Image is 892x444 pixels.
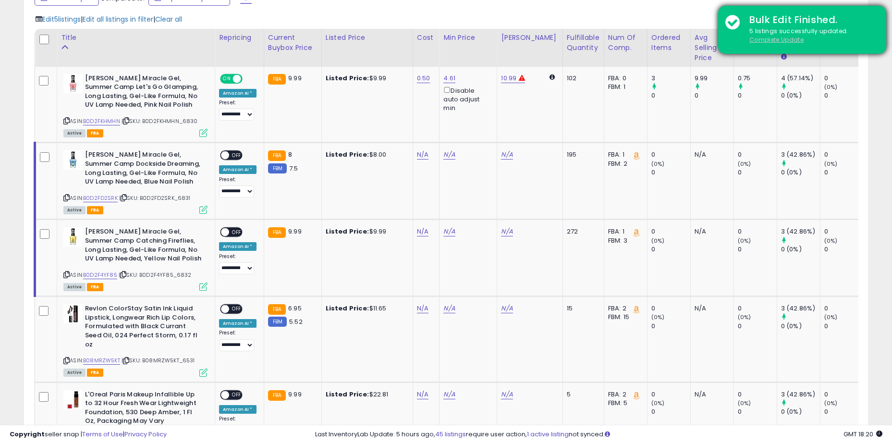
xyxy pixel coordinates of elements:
a: B08MRZW5KT [83,357,120,365]
small: (0%) [651,313,665,321]
div: 0 [651,304,690,313]
div: 3 [651,74,690,83]
b: Listed Price: [326,390,369,399]
div: 0 [824,74,863,83]
img: 31J9n9Z5BdL._SL40_.jpg [63,227,83,247]
small: FBA [268,150,286,161]
div: 0 [738,390,777,399]
a: 4.61 [443,74,455,83]
div: 3 (42.86%) [781,390,820,399]
small: FBA [268,227,286,238]
i: Calculated using Dynamic Max Price. [550,74,555,80]
div: Fulfillable Quantity [567,33,600,53]
div: Disable auto adjust min [443,85,489,113]
div: $9.99 [326,74,405,83]
span: OFF [241,74,257,83]
div: N/A [695,227,726,236]
div: Amazon AI * [219,319,257,328]
div: 0 [651,91,690,100]
small: (0%) [651,237,665,245]
div: 0 [738,322,777,331]
div: 102 [567,74,597,83]
div: 0 [824,91,863,100]
div: 0 [651,227,690,236]
div: N/A [695,150,726,159]
b: Revlon ColorStay Satin Ink Liquid Lipstick, Longwear Rich Lip Colors, Formulated with Black Curra... [85,304,202,351]
div: FBM: 5 [608,399,640,407]
span: FBA [87,129,103,137]
div: Current Buybox Price [268,33,318,53]
div: 272 [567,227,597,236]
div: 0 [651,322,690,331]
span: 5.52 [289,317,303,326]
span: FBA [87,369,103,377]
a: N/A [501,150,513,160]
div: 3 (42.86%) [781,227,820,236]
small: FBM [268,163,287,173]
div: 0 [738,245,777,254]
small: FBA [268,74,286,85]
div: ASIN: [63,150,208,213]
div: 0 [824,304,863,313]
div: 0 [824,150,863,159]
a: N/A [501,304,513,313]
span: 2025-09-15 18:20 GMT [843,430,882,439]
a: N/A [443,150,455,160]
span: FBA [87,283,103,291]
div: Title [61,33,211,43]
div: $8.00 [326,150,405,159]
small: (0%) [738,237,751,245]
i: Max price is in the reduced profit range. [519,75,525,81]
div: 0 [824,227,863,236]
a: B0D2FKHMHN [83,117,120,125]
a: N/A [417,304,428,313]
span: | SKU: B0D2FD2SRK_6831 [119,194,191,202]
div: FBA: 0 [608,74,640,83]
a: 10.99 [501,74,516,83]
div: Amazon AI * [219,89,257,98]
div: 0.75 [738,74,777,83]
small: FBA [268,304,286,315]
span: All listings currently available for purchase on Amazon [63,206,86,214]
div: [PERSON_NAME] [501,33,558,43]
div: 0 [824,168,863,177]
div: 0 [738,168,777,177]
div: Preset: [219,253,257,275]
small: (0%) [651,160,665,168]
img: 31HwcInFIVL._SL40_.jpg [63,390,83,409]
small: (0%) [824,160,838,168]
span: All listings currently available for purchase on Amazon [63,283,86,291]
div: 0 (0%) [781,91,820,100]
div: Preset: [219,176,257,198]
img: 418xDQp4KcL._SL40_.jpg [63,304,83,323]
div: 0 [651,407,690,416]
div: FBM: 3 [608,236,640,245]
small: (0%) [738,399,751,407]
span: 9.99 [288,227,302,236]
span: All listings currently available for purchase on Amazon [63,129,86,137]
a: 45 listings [435,430,466,439]
div: Preset: [219,330,257,351]
div: 0 [824,407,863,416]
div: 0 [824,245,863,254]
a: N/A [443,304,455,313]
b: Listed Price: [326,150,369,159]
b: Listed Price: [326,74,369,83]
span: Edit 5 listings [42,14,81,24]
div: FBM: 15 [608,313,640,321]
div: 0 (0%) [781,168,820,177]
div: $22.81 [326,390,405,399]
a: B0D2F4YF85 [83,271,117,279]
b: Listed Price: [326,304,369,313]
div: 195 [567,150,597,159]
div: 15 [567,304,597,313]
div: Avg Selling Price [695,33,730,63]
b: [PERSON_NAME] Miracle Gel, Summer Camp Catching Fireflies, Long Lasting, Gel-Like Formula, No UV ... [85,227,202,265]
div: ASIN: [63,74,208,136]
span: 7.5 [289,164,298,173]
a: N/A [443,227,455,236]
a: N/A [417,390,428,399]
div: Min Price [443,33,493,43]
small: (0%) [824,83,838,91]
img: 31m0JOvv1jL._SL40_.jpg [63,150,83,170]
